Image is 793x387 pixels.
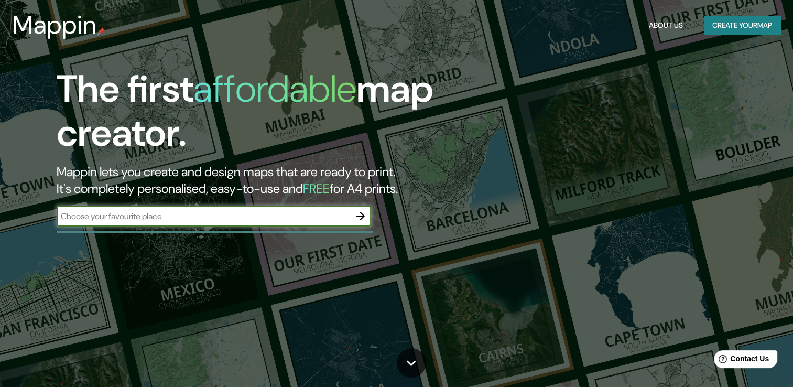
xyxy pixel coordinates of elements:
[13,10,97,40] h3: Mappin
[57,210,350,222] input: Choose your favourite place
[645,16,687,35] button: About Us
[700,346,781,375] iframe: Help widget launcher
[57,67,453,164] h1: The first map creator.
[193,64,356,113] h1: affordable
[97,27,105,36] img: mappin-pin
[57,164,453,197] h2: Mappin lets you create and design maps that are ready to print. It's completely personalised, eas...
[303,180,330,197] h5: FREE
[704,16,780,35] button: Create yourmap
